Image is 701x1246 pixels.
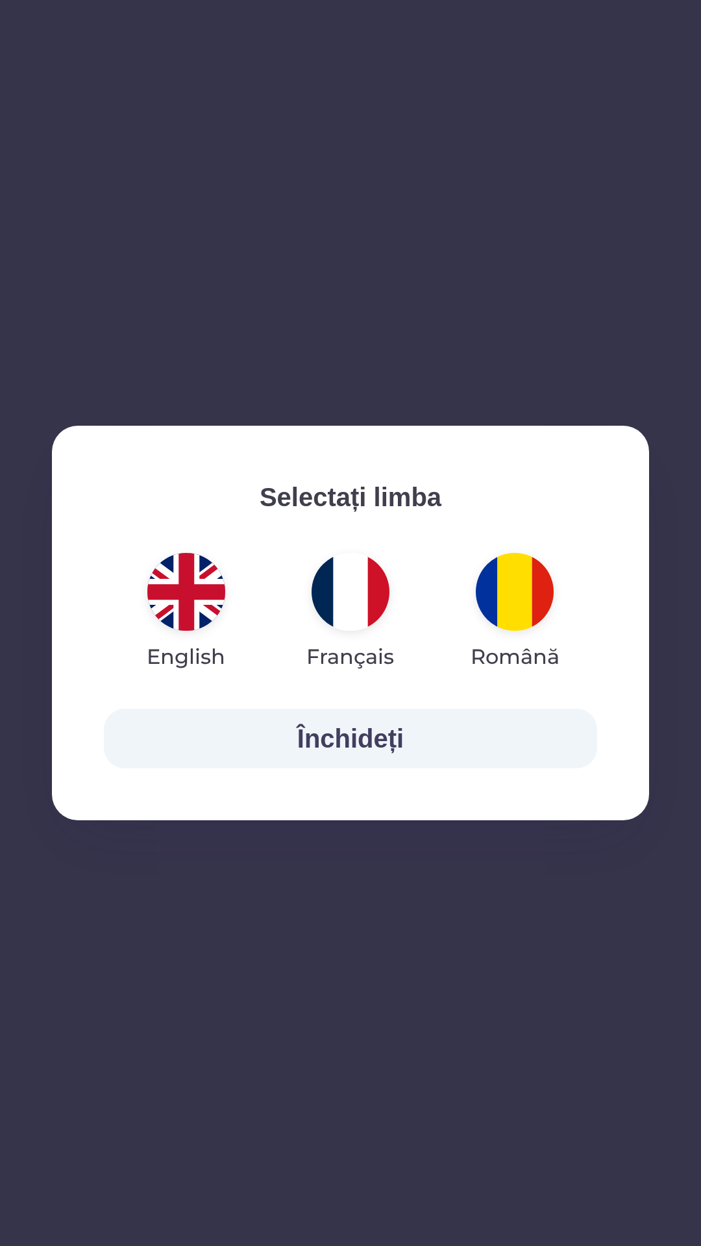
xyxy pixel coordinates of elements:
[104,709,597,768] button: Închideți
[471,641,560,672] p: Română
[147,641,225,672] p: English
[104,478,597,517] p: Selectați limba
[147,553,225,631] img: en flag
[306,641,394,672] p: Français
[275,543,425,683] button: Français
[116,543,256,683] button: English
[439,543,591,683] button: Română
[476,553,554,631] img: ro flag
[312,553,389,631] img: fr flag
